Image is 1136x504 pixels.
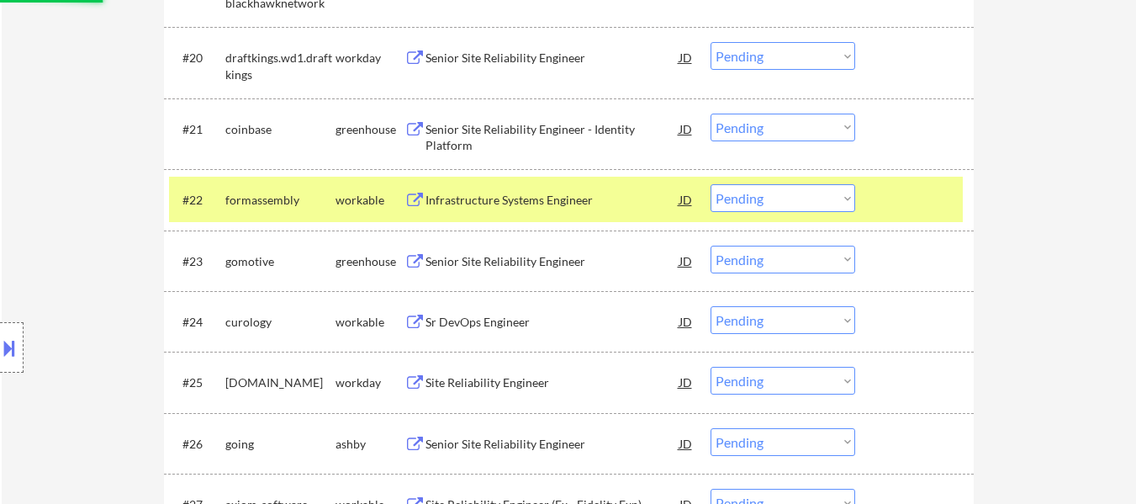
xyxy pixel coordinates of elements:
div: greenhouse [336,121,404,138]
div: JD [678,114,695,144]
div: JD [678,306,695,337]
div: greenhouse [336,253,404,270]
div: Senior Site Reliability Engineer - Identity Platform [425,121,679,154]
div: Senior Site Reliability Engineer [425,50,679,66]
div: JD [678,184,695,215]
div: JD [678,428,695,459]
div: Sr DevOps Engineer [425,314,679,331]
div: ashby [336,436,404,453]
div: Infrastructure Systems Engineer [425,192,679,209]
div: Senior Site Reliability Engineer [425,436,679,453]
div: Senior Site Reliability Engineer [425,253,679,270]
div: JD [678,367,695,397]
div: Site Reliability Engineer [425,374,679,391]
div: #20 [182,50,212,66]
div: workday [336,374,404,391]
div: JD [678,246,695,276]
div: draftkings.wd1.draftkings [225,50,336,82]
div: workable [336,314,404,331]
div: workable [336,192,404,209]
div: workday [336,50,404,66]
div: JD [678,42,695,72]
